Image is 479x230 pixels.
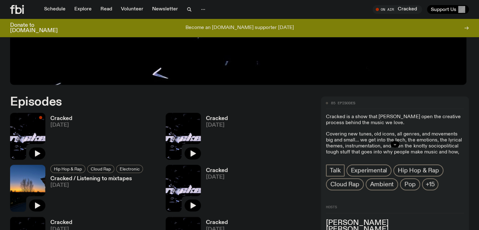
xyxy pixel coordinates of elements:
p: Cracked is a show that [PERSON_NAME] open the creative process behind the music we love. [326,114,464,126]
img: Logo for Podcast Cracked. Black background, with white writing, with glass smashing graphics [10,113,45,160]
h3: Donate to [DOMAIN_NAME] [10,23,58,33]
span: [DATE] [50,123,72,128]
span: Cloud Rap [330,181,359,188]
a: Volunteer [117,5,147,14]
h3: Cracked [50,116,72,121]
h3: Cracked [206,220,228,225]
span: 85 episodes [331,101,355,105]
a: Ambient [366,178,398,190]
a: Experimental [346,164,392,176]
span: Cloud Rap [91,166,111,171]
a: Cloud Rap [326,178,363,190]
a: Cracked[DATE] [201,116,228,160]
h2: Episodes [10,96,313,108]
a: Talk [326,164,344,176]
img: Logo for Podcast Cracked. Black background, with white writing, with glass smashing graphics [166,165,201,212]
span: Ambient [370,181,394,188]
span: Hip Hop & Rap [398,167,439,174]
a: Newsletter [148,5,182,14]
a: Schedule [40,5,69,14]
span: Electronic [120,166,140,171]
h2: Hosts [326,205,464,213]
p: Become an [DOMAIN_NAME] supporter [DATE] [185,25,294,31]
a: Read [97,5,116,14]
a: Electronic [116,165,143,173]
span: +15 [426,181,435,188]
span: Support Us [431,7,456,12]
h3: [PERSON_NAME] [326,220,464,227]
a: Cracked[DATE] [45,116,72,160]
h3: Cracked [206,116,228,121]
h3: Cracked [50,220,72,225]
h3: Cracked [206,168,228,173]
span: Hip Hop & Rap [54,166,82,171]
a: Cloud Rap [87,165,114,173]
a: Cracked[DATE] [201,168,228,212]
button: On AirCracked [373,5,422,14]
span: [DATE] [206,175,228,180]
a: Explore [71,5,95,14]
p: Covering new tunes, old icons, all genres, and movements big and small... we get into the tech, t... [326,131,464,162]
a: Pop [400,178,420,190]
a: Hip Hop & Rap [50,165,85,173]
a: Hip Hop & Rap [393,164,443,176]
button: +15 [422,178,438,190]
span: Talk [330,167,340,174]
h3: Cracked / Listening to mixtapes [50,176,145,181]
a: Cracked / Listening to mixtapes[DATE] [45,176,145,212]
span: Experimental [351,167,387,174]
span: [DATE] [50,183,145,188]
span: [DATE] [206,123,228,128]
span: Pop [404,181,415,188]
button: Support Us [427,5,469,14]
img: Logo for Podcast Cracked. Black background, with white writing, with glass smashing graphics [166,113,201,160]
